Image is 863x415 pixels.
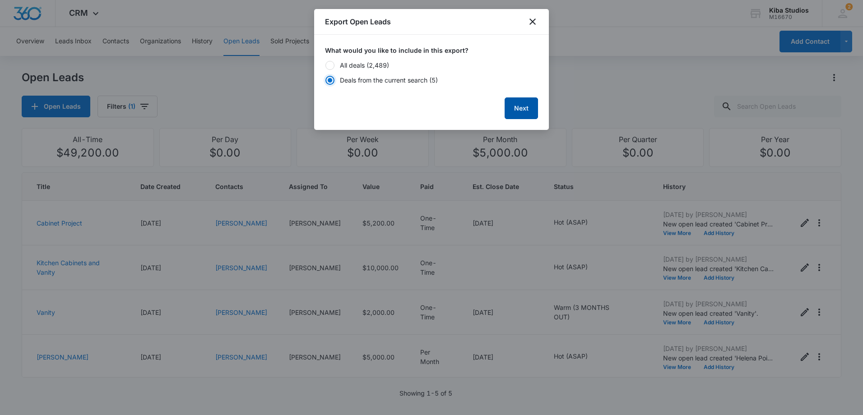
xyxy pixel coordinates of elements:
h1: Export Open Leads [325,16,391,27]
div: All deals (2,489) [340,60,389,70]
button: Next [505,97,538,119]
button: close [527,16,538,27]
div: Deals from the current search (5) [340,75,438,85]
label: What would you like to include in this export? [325,46,538,55]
